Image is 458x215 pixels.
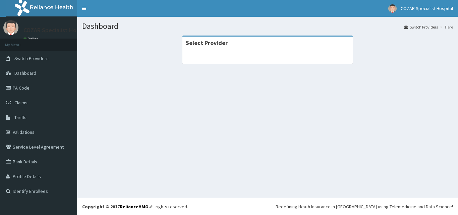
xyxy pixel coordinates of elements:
span: Dashboard [14,70,36,76]
img: User Image [388,4,397,13]
div: Redefining Heath Insurance in [GEOGRAPHIC_DATA] using Telemedicine and Data Science! [276,203,453,210]
span: COZAR Specialist Hospital [401,5,453,11]
footer: All rights reserved. [77,198,458,215]
a: Online [23,37,40,41]
span: Claims [14,100,27,106]
p: COZAR Specialist Hospital [23,27,91,33]
li: Here [439,24,453,30]
img: User Image [3,20,18,35]
strong: Select Provider [186,39,228,47]
a: RelianceHMO [120,204,149,210]
a: Switch Providers [404,24,438,30]
span: Switch Providers [14,55,49,61]
strong: Copyright © 2017 . [82,204,150,210]
span: Tariffs [14,114,26,120]
h1: Dashboard [82,22,453,31]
